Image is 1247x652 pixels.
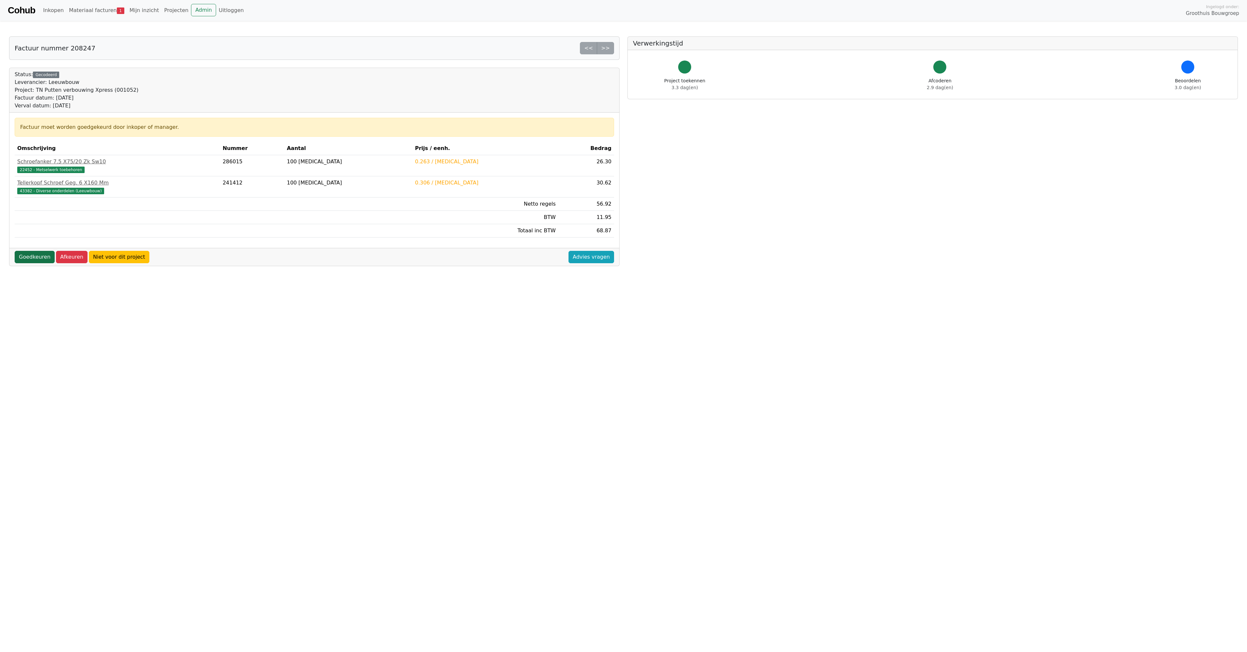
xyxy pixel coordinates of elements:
th: Omschrijving [15,142,220,155]
td: 56.92 [558,197,614,211]
th: Aantal [284,142,412,155]
span: 22452 - Metselwerk toebehoren [17,167,85,173]
td: 68.87 [558,224,614,238]
a: Projecten [161,4,191,17]
span: 3.0 dag(en) [1175,85,1201,90]
div: Beoordelen [1175,77,1201,91]
a: Schroefanker 7.5 X75/20 Zk Sw1022452 - Metselwerk toebehoren [17,158,217,173]
td: BTW [412,211,558,224]
a: Tellerkopf Schroef Geg. 6 X160 Mm43382 - Diverse onderdelen (Leeuwbouw) [17,179,217,195]
a: Mijn inzicht [127,4,162,17]
a: Materiaal facturen1 [66,4,127,17]
span: 3.3 dag(en) [672,85,698,90]
td: 26.30 [558,155,614,176]
div: Verval datum: [DATE] [15,102,139,110]
td: 11.95 [558,211,614,224]
div: Status: [15,71,139,110]
div: Leverancier: Leeuwbouw [15,78,139,86]
a: Cohub [8,3,35,18]
a: Admin [191,4,216,16]
div: 100 [MEDICAL_DATA] [287,158,410,166]
span: 1 [117,7,124,14]
td: Totaal inc BTW [412,224,558,238]
span: Groothuis Bouwgroep [1186,10,1239,17]
div: Project: TN Putten verbouwing Xpress (001052) [15,86,139,94]
div: Schroefanker 7.5 X75/20 Zk Sw10 [17,158,217,166]
span: Ingelogd onder: [1206,4,1239,10]
div: 0.306 / [MEDICAL_DATA] [415,179,555,187]
th: Nummer [220,142,284,155]
td: 286015 [220,155,284,176]
td: Netto regels [412,197,558,211]
div: 100 [MEDICAL_DATA] [287,179,410,187]
div: Afcoderen [927,77,953,91]
a: Goedkeuren [15,251,55,263]
a: Inkopen [40,4,66,17]
td: 30.62 [558,176,614,197]
div: Tellerkopf Schroef Geg. 6 X160 Mm [17,179,217,187]
span: 2.9 dag(en) [927,85,953,90]
h5: Verwerkingstijd [633,39,1232,47]
div: Project toekennen [664,77,705,91]
div: Gecodeerd [33,72,59,78]
a: Afkeuren [56,251,88,263]
div: Factuur moet worden goedgekeurd door inkoper of manager. [20,123,609,131]
div: 0.263 / [MEDICAL_DATA] [415,158,555,166]
span: 43382 - Diverse onderdelen (Leeuwbouw) [17,188,104,194]
th: Prijs / eenh. [412,142,558,155]
th: Bedrag [558,142,614,155]
a: Niet voor dit project [89,251,149,263]
a: Advies vragen [569,251,614,263]
td: 241412 [220,176,284,197]
a: Uitloggen [216,4,246,17]
div: Factuur datum: [DATE] [15,94,139,102]
h5: Factuur nummer 208247 [15,44,95,52]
